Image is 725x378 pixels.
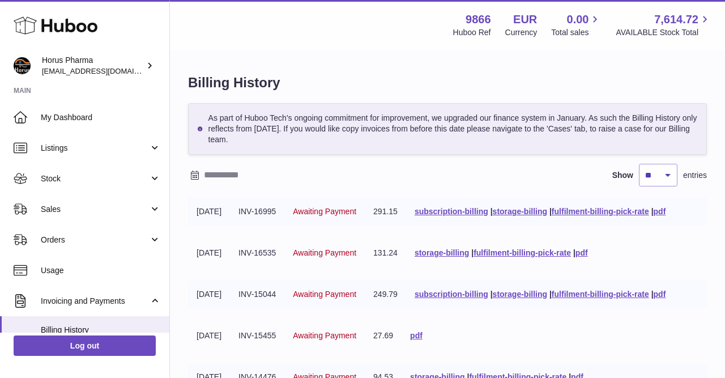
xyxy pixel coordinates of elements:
[549,290,552,299] span: |
[41,265,161,276] span: Usage
[654,290,666,299] a: pdf
[230,198,284,226] td: INV-16995
[616,27,711,38] span: AVAILABLE Stock Total
[365,281,406,308] td: 249.79
[293,207,356,216] span: Awaiting Payment
[493,207,547,216] a: storage-billing
[188,103,707,155] div: As part of Huboo Tech's ongoing commitment for improvement, we upgraded our finance system in Jan...
[14,57,31,74] img: info@horus-pharma.nl
[293,248,356,257] span: Awaiting Payment
[471,248,474,257] span: |
[551,27,602,38] span: Total sales
[230,281,284,308] td: INV-15044
[654,207,666,216] a: pdf
[415,290,488,299] a: subscription-billing
[567,12,589,27] span: 0.00
[513,12,537,27] strong: EUR
[41,235,149,245] span: Orders
[42,55,144,77] div: Horus Pharma
[616,12,711,38] a: 7,614.72 AVAILABLE Stock Total
[41,204,149,215] span: Sales
[365,239,406,267] td: 131.24
[41,112,161,123] span: My Dashboard
[415,248,469,257] a: storage-billing
[188,281,230,308] td: [DATE]
[491,207,493,216] span: |
[491,290,493,299] span: |
[549,207,552,216] span: |
[230,239,284,267] td: INV-16535
[493,290,547,299] a: storage-billing
[188,239,230,267] td: [DATE]
[188,322,230,350] td: [DATE]
[552,290,649,299] a: fulfilment-billing-pick-rate
[41,143,149,154] span: Listings
[453,27,491,38] div: Huboo Ref
[415,207,488,216] a: subscription-billing
[575,248,588,257] a: pdf
[365,198,406,226] td: 291.15
[552,207,649,216] a: fulfilment-billing-pick-rate
[505,27,538,38] div: Currency
[466,12,491,27] strong: 9866
[654,12,698,27] span: 7,614.72
[188,74,707,92] h1: Billing History
[651,290,654,299] span: |
[365,322,402,350] td: 27.69
[230,322,284,350] td: INV-15455
[612,170,633,181] label: Show
[42,66,167,75] span: [EMAIL_ADDRESS][DOMAIN_NAME]
[474,248,571,257] a: fulfilment-billing-pick-rate
[293,331,356,340] span: Awaiting Payment
[410,331,423,340] a: pdf
[683,170,707,181] span: entries
[551,12,602,38] a: 0.00 Total sales
[293,290,356,299] span: Awaiting Payment
[651,207,654,216] span: |
[573,248,575,257] span: |
[188,198,230,226] td: [DATE]
[41,173,149,184] span: Stock
[41,325,161,335] span: Billing History
[14,335,156,356] a: Log out
[41,296,149,307] span: Invoicing and Payments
